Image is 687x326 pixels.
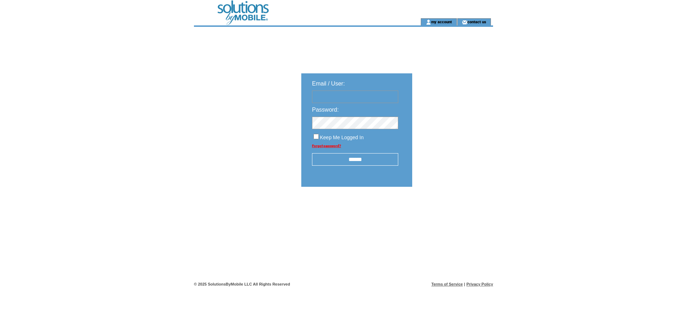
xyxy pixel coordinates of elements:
span: © 2025 SolutionsByMobile LLC All Rights Reserved [194,282,290,286]
img: account_icon.gif;jsessionid=39D0FDE3F402DEEBDD276EB5759206D6 [426,19,431,25]
img: transparent.png;jsessionid=39D0FDE3F402DEEBDD276EB5759206D6 [433,205,469,214]
a: Terms of Service [432,282,463,286]
span: Email / User: [312,81,345,87]
span: | [464,282,465,286]
a: Forgot password? [312,144,341,148]
a: Privacy Policy [466,282,493,286]
a: contact us [467,19,486,24]
span: Keep Me Logged In [320,135,364,140]
a: my account [431,19,452,24]
span: Password: [312,107,339,113]
img: contact_us_icon.gif;jsessionid=39D0FDE3F402DEEBDD276EB5759206D6 [462,19,467,25]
